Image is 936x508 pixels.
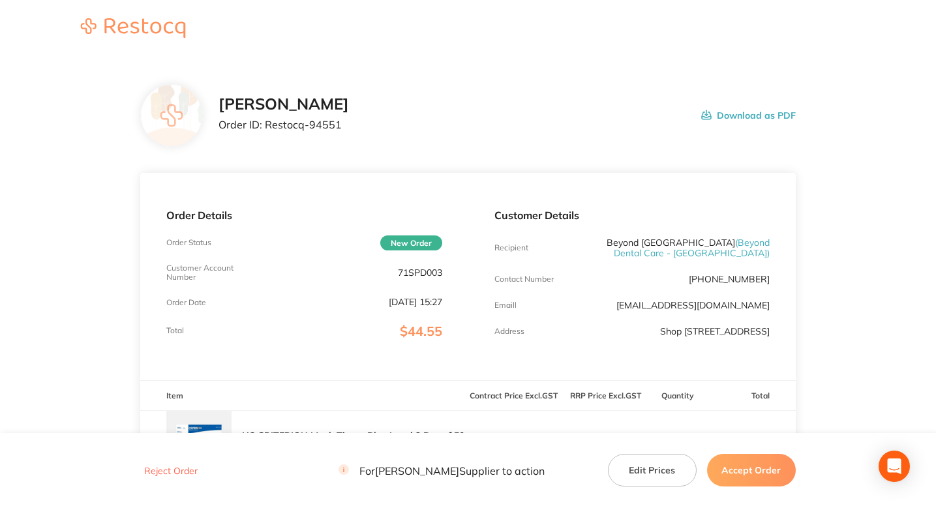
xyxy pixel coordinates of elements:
th: Item [140,380,468,411]
p: Order Status [166,238,211,247]
p: Emaill [494,301,517,310]
a: HS CRITERION Mask Tie-on Blue Level 2 Box of 50 [242,430,464,441]
div: Open Intercom Messenger [879,451,910,482]
p: Shop [STREET_ADDRESS] [660,326,770,336]
span: $44.55 [400,323,442,339]
button: Download as PDF [701,95,796,136]
p: Order Date [166,298,206,307]
button: Edit Prices [608,454,697,486]
span: ( Beyond Dental Care - [GEOGRAPHIC_DATA] ) [614,237,770,259]
button: Reject Order [140,465,202,477]
span: New Order [380,235,442,250]
p: Beyond [GEOGRAPHIC_DATA] [586,237,770,258]
p: Order Details [166,209,442,221]
p: [PHONE_NUMBER] [689,274,770,284]
th: Quantity [652,380,704,411]
p: 71SPD003 [398,267,442,278]
th: Total [704,380,796,411]
p: Total [166,326,184,335]
p: For [PERSON_NAME] Supplier to action [339,464,545,477]
th: RRP Price Excl. GST [560,380,652,411]
img: bTI1bW9jZQ [166,411,232,476]
button: Accept Order [707,454,796,486]
p: [DATE] 15:27 [389,297,442,307]
th: Contract Price Excl. GST [468,380,560,411]
p: Address [494,327,524,336]
img: Restocq logo [68,18,198,38]
p: Customer Details [494,209,770,221]
a: [EMAIL_ADDRESS][DOMAIN_NAME] [616,299,770,311]
p: $40.50 [704,428,795,459]
p: Recipient [494,243,528,252]
a: Restocq logo [68,18,198,40]
h2: [PERSON_NAME] [219,95,349,113]
p: Contact Number [494,275,554,284]
p: Order ID: Restocq- 94551 [219,119,349,130]
p: Customer Account Number [166,263,258,282]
